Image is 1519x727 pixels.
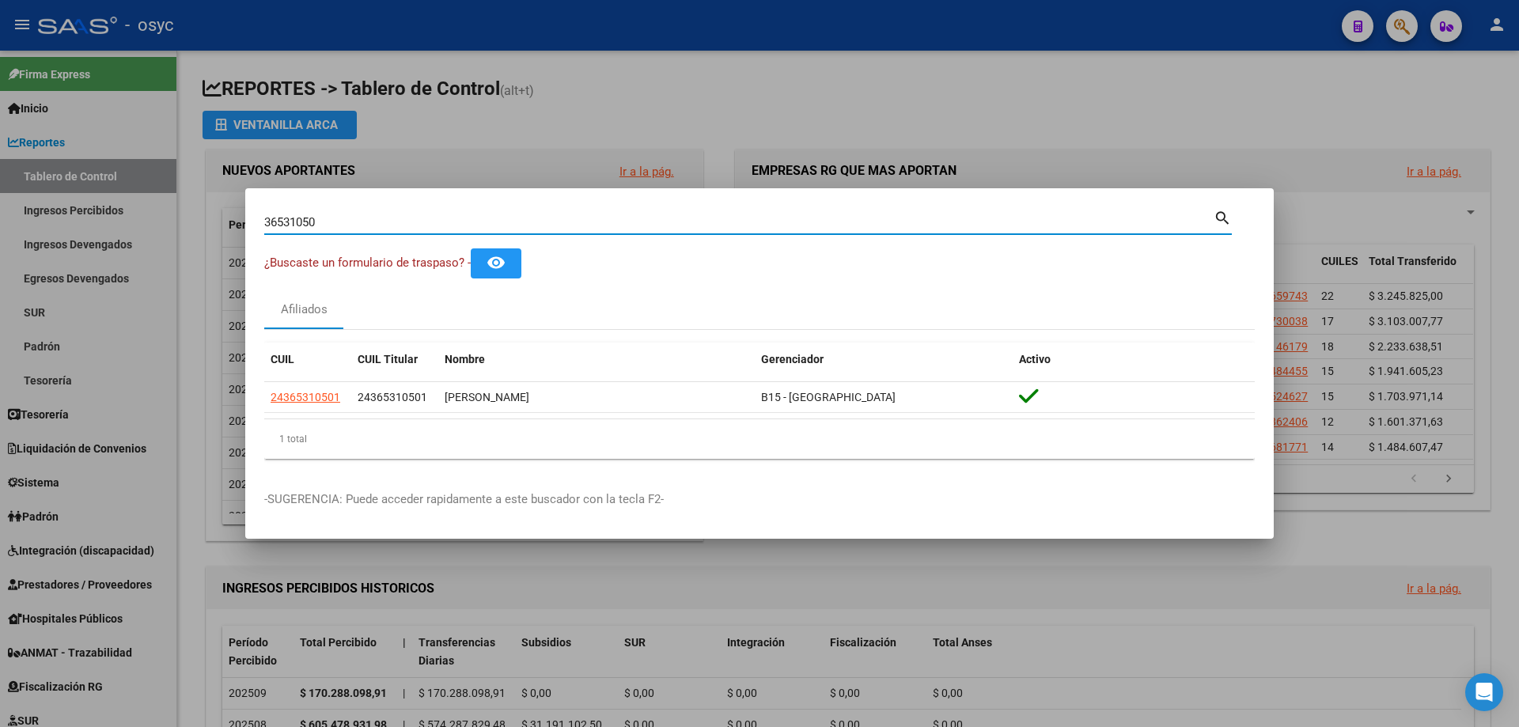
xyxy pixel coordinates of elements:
[281,301,328,319] div: Afiliados
[264,343,351,377] datatable-header-cell: CUIL
[761,353,824,365] span: Gerenciador
[358,353,418,365] span: CUIL Titular
[1214,207,1232,226] mat-icon: search
[271,353,294,365] span: CUIL
[1465,673,1503,711] div: Open Intercom Messenger
[1019,353,1051,365] span: Activo
[761,391,896,403] span: B15 - [GEOGRAPHIC_DATA]
[487,253,506,272] mat-icon: remove_red_eye
[755,343,1013,377] datatable-header-cell: Gerenciador
[264,256,471,270] span: ¿Buscaste un formulario de traspaso? -
[264,490,1255,509] p: -SUGERENCIA: Puede acceder rapidamente a este buscador con la tecla F2-
[445,388,748,407] div: [PERSON_NAME]
[358,391,427,403] span: 24365310501
[271,391,340,403] span: 24365310501
[1013,343,1255,377] datatable-header-cell: Activo
[438,343,755,377] datatable-header-cell: Nombre
[264,419,1255,459] div: 1 total
[351,343,438,377] datatable-header-cell: CUIL Titular
[445,353,485,365] span: Nombre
